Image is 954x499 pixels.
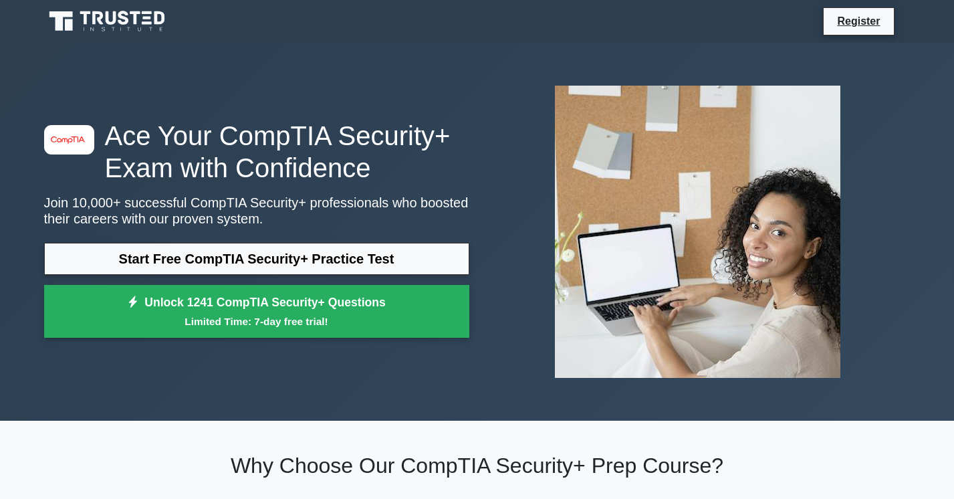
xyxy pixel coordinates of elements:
[44,243,469,275] a: Start Free CompTIA Security+ Practice Test
[61,314,453,329] small: Limited Time: 7-day free trial!
[44,120,469,184] h1: Ace Your CompTIA Security+ Exam with Confidence
[829,13,888,29] a: Register
[44,285,469,338] a: Unlock 1241 CompTIA Security+ QuestionsLimited Time: 7-day free trial!
[44,195,469,227] p: Join 10,000+ successful CompTIA Security+ professionals who boosted their careers with our proven...
[44,453,911,478] h2: Why Choose Our CompTIA Security+ Prep Course?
